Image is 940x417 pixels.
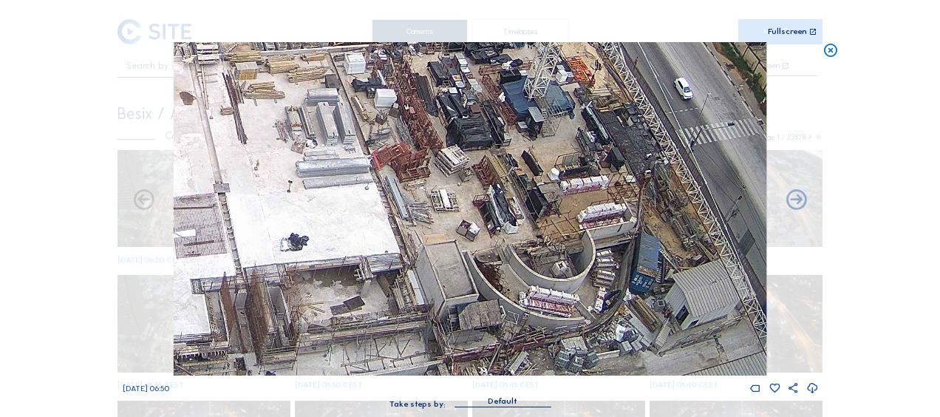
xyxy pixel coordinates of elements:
div: Fullscreen [768,27,807,36]
i: Forward [132,189,156,213]
div: Default [454,395,551,407]
div: Take steps by: [389,400,446,408]
img: Image [174,42,766,376]
span: [DATE] 06:50 [123,384,169,393]
div: Default [488,395,517,408]
i: Back [784,189,808,213]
